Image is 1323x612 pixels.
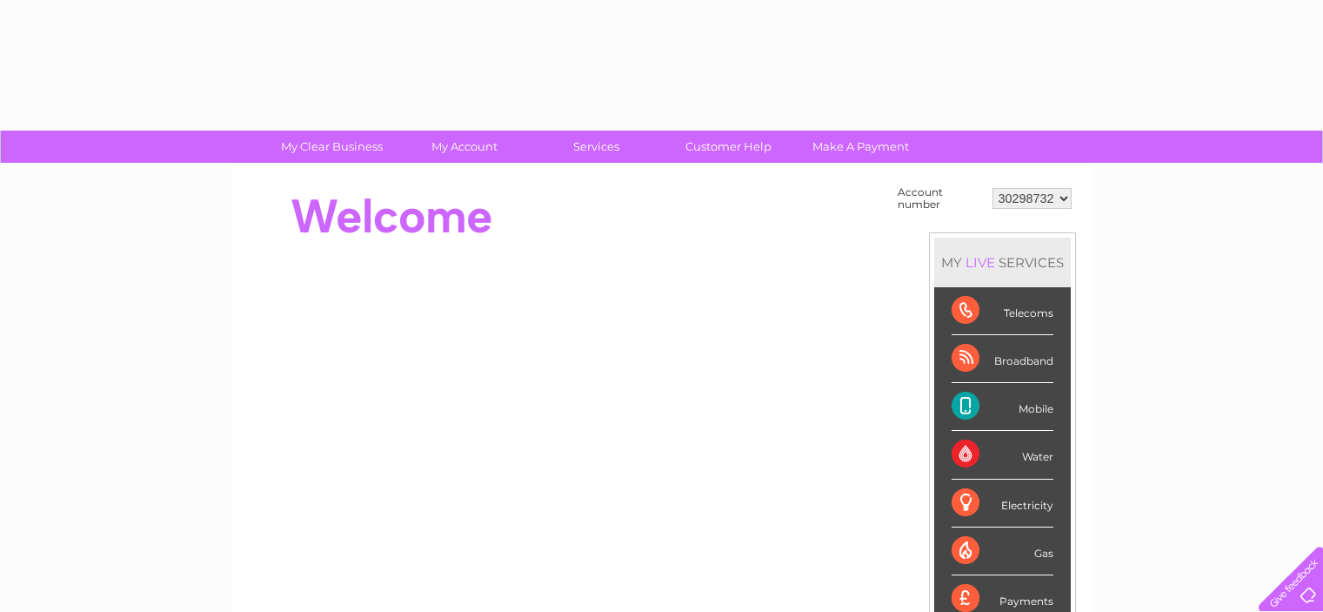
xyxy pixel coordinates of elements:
div: Water [952,431,1053,479]
div: Gas [952,528,1053,575]
div: Telecoms [952,287,1053,335]
div: Electricity [952,480,1053,528]
a: Customer Help [657,131,800,163]
td: Account number [893,182,988,215]
a: My Account [392,131,536,163]
div: Mobile [952,383,1053,431]
div: LIVE [962,254,999,271]
a: My Clear Business [260,131,404,163]
a: Make A Payment [789,131,932,163]
div: MY SERVICES [934,238,1071,287]
a: Services [525,131,668,163]
div: Broadband [952,335,1053,383]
